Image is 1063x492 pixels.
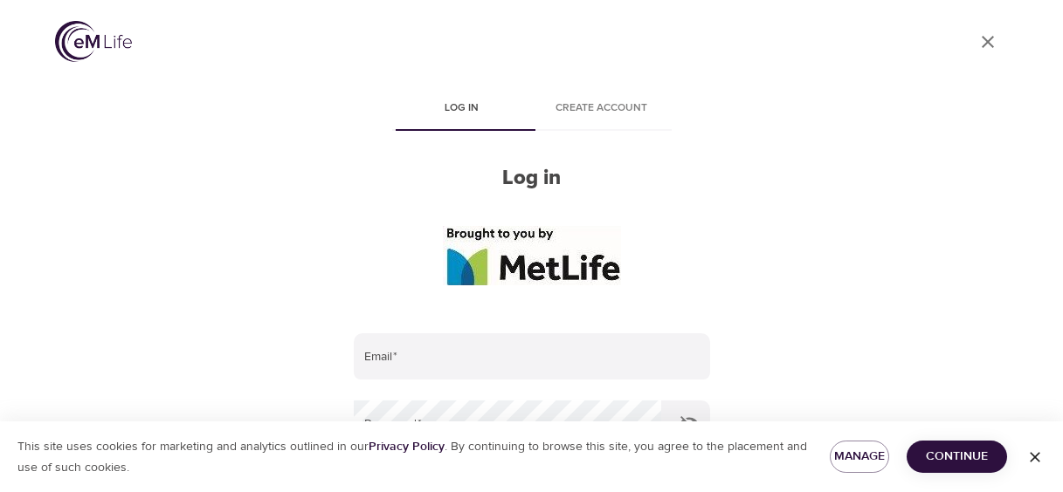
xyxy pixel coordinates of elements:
[907,441,1007,473] button: Continue
[844,446,875,468] span: Manage
[354,89,710,131] div: disabled tabs example
[921,446,993,468] span: Continue
[403,99,521,118] span: Log in
[369,439,445,454] a: Privacy Policy
[542,99,661,118] span: Create account
[354,166,710,191] h2: Log in
[443,226,621,285] img: logo_960%20v2.jpg
[55,21,132,62] img: logo
[830,441,889,473] button: Manage
[967,21,1009,63] a: close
